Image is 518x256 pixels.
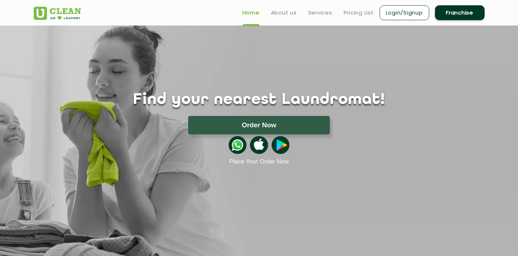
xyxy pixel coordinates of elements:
h1: Find your nearest Laundromat! [28,91,490,109]
img: playstoreicon.png [272,136,289,154]
a: Home [242,9,260,17]
img: whatsappicon.png [229,136,246,154]
img: apple-icon.png [250,136,268,154]
img: UClean Laundry and Dry Cleaning [34,7,81,20]
a: Pricing List [344,9,374,17]
a: Login/Signup [380,5,429,20]
a: Franchise [435,5,485,20]
a: Services [308,9,332,17]
a: About us [271,9,297,17]
button: Order Now [188,116,330,134]
a: Place Your Order Now [229,158,289,165]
